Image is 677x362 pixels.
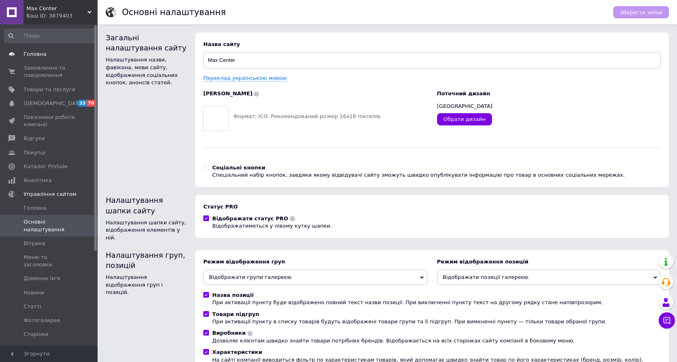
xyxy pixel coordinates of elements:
span: Виробники [212,330,246,336]
span: [PERSON_NAME] [203,90,259,97]
span: Доменне ім'я [24,275,60,282]
span: Аналітика [24,177,52,184]
div: Дозволяє клієнтам швидко знайти товари потрібних брендів. Відображається на всіх сторінках сайту ... [212,337,575,344]
div: Спеціальний набір кнопок, завдяки якому відвідувачі сайту зможуть швидко опублікувати інформацію ... [212,171,625,179]
a: Обрати дизайн [437,113,492,125]
span: Назва позиції [212,292,254,298]
span: Каталог ProSale [24,163,67,170]
span: Замовлення та повідомлення [24,64,75,79]
div: Ваш ID: 3879403 [26,12,98,20]
span: Поширені питання [24,344,75,359]
span: Сторінки [24,331,48,338]
div: При активації пункту буде відображено повний текст назви позиції. При виключенні пункту текст на ... [212,299,603,306]
span: Характеристики [212,349,262,355]
div: Формат: ICO. Рекомендований розмір 16х16 пікселів. [233,113,382,120]
span: Відображати групи галереєю [209,274,292,280]
span: Відображати статус PRO [212,215,288,222]
span: Обрати дизайн [444,116,486,123]
input: Назва сайту [203,52,661,68]
span: Налаштування груп, позицій [106,251,185,270]
span: Меню та заголовки [24,254,75,268]
span: Поточний дизайн [437,90,490,97]
span: Основні налаштування [24,218,75,233]
span: Налаштування шапки сайту [106,196,163,215]
span: Налаштування відображення груп і позицій. [106,274,163,295]
div: [GEOGRAPHIC_DATA] [437,103,661,110]
span: Показники роботи компанії [24,114,75,128]
span: Режим відображення позицій [437,259,529,265]
input: Пошук [4,29,96,43]
h1: Основні налаштування [122,7,226,17]
span: Покупці [24,149,46,156]
span: Товари та послуги [24,86,75,93]
span: Назва сайту [203,41,240,47]
span: Відображати позиції галереєю [443,274,529,280]
span: Max Center [26,5,87,12]
span: Статті [24,303,41,310]
div: При активації пункту в списку товарів будуть відображені товари групи та її підгруп. При вимкненн... [212,318,607,325]
span: Вітрина [24,240,45,247]
button: Чат з покупцем [659,312,675,329]
a: Переклад українською мовою [203,75,287,81]
span: Режим відображення груп [203,259,285,265]
span: Соціальні кнопки [212,165,266,171]
span: [DEMOGRAPHIC_DATA] [24,100,84,107]
span: Відгуки [24,135,45,142]
div: Відображатиметься у лівому кутку шапки. [212,222,332,230]
span: Головна [24,204,46,212]
span: 78 [87,100,96,107]
span: Фотогалерея [24,317,60,324]
span: Налаштування шапки сайту, відображення елементів у ній. [106,219,186,241]
span: Управління сайтом [24,191,76,198]
span: 33 [77,100,87,107]
span: Загальні налаштування сайту [106,33,186,52]
span: Товари підгруп [212,311,259,317]
span: Статус PRO [203,204,238,210]
span: Налаштування назви, фавікона, мови сайту, відображення соціальних кнопок, анонсів статей. [106,57,178,86]
span: Головна [24,50,46,58]
span: Новини [24,289,44,296]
